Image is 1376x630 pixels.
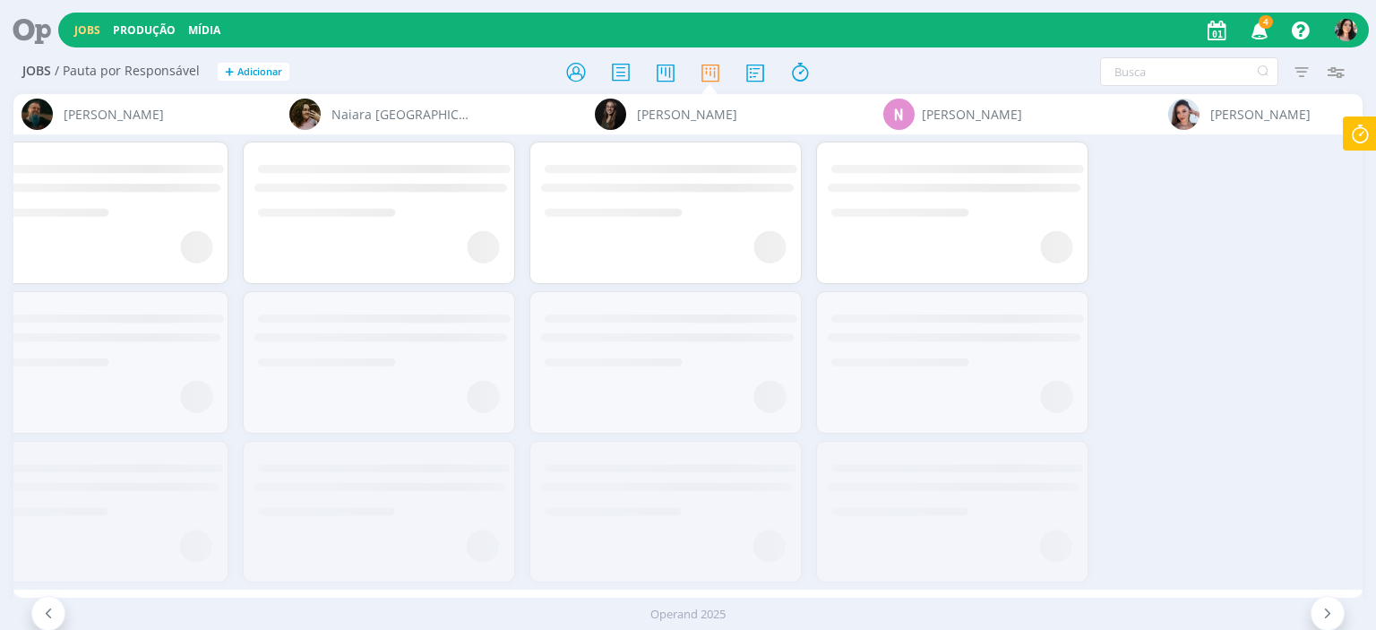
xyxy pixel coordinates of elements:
[883,99,915,130] div: N
[218,63,289,82] button: +Adicionar
[21,99,53,130] img: M
[55,64,200,79] span: / Pauta por Responsável
[107,23,181,38] button: Produção
[188,22,220,38] a: Mídia
[183,23,226,38] button: Mídia
[331,105,469,124] span: Naiara [GEOGRAPHIC_DATA]
[1334,14,1358,46] button: T
[1240,14,1277,47] button: 4
[1335,19,1357,41] img: T
[225,63,234,82] span: +
[74,22,100,38] a: Jobs
[22,64,51,79] span: Jobs
[237,66,282,78] span: Adicionar
[113,22,176,38] a: Produção
[1210,105,1311,124] span: [PERSON_NAME]
[595,99,626,130] img: N
[922,105,1022,124] span: [PERSON_NAME]
[1259,15,1273,29] span: 4
[1168,99,1200,130] img: N
[69,23,106,38] button: Jobs
[1100,57,1278,86] input: Busca
[64,105,164,124] span: [PERSON_NAME]
[289,99,321,130] img: N
[637,105,737,124] span: [PERSON_NAME]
